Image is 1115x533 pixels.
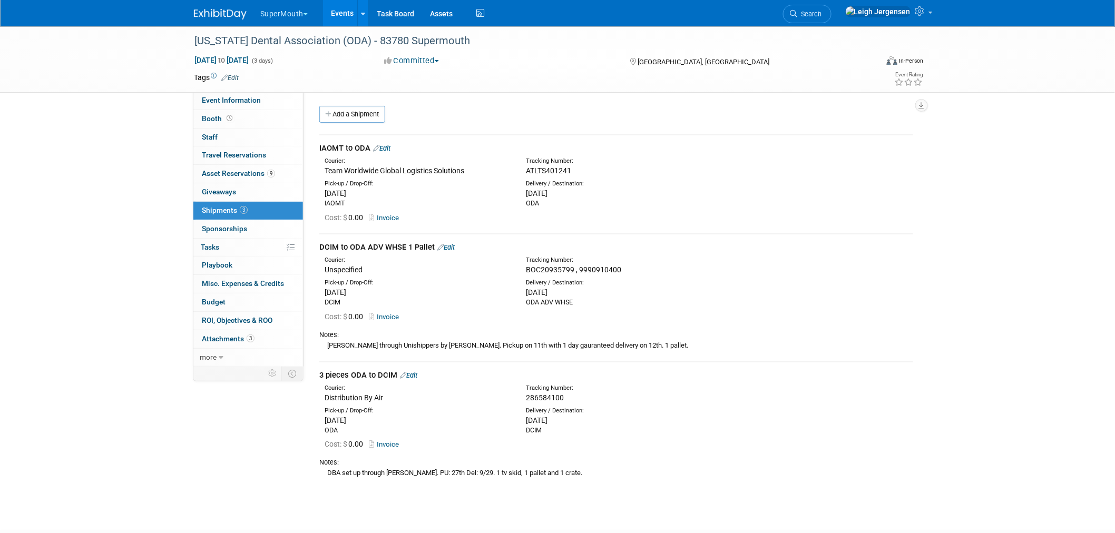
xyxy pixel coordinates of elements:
span: Playbook [202,261,232,269]
a: Playbook [193,256,303,274]
div: [DATE] [325,415,510,426]
div: [DATE] [526,188,711,199]
td: Tags [194,72,239,83]
span: to [217,56,227,64]
div: Tracking Number: [526,384,762,392]
span: 0.00 [325,440,367,448]
span: Travel Reservations [202,151,266,159]
a: Giveaways [193,183,303,201]
a: Invoice [369,440,403,448]
div: IAOMT [325,199,510,208]
a: Booth [193,110,303,128]
a: Edit [221,74,239,82]
div: DCIM [325,298,510,307]
div: ODA [325,426,510,435]
span: ATLTS401241 [526,166,571,175]
span: ROI, Objectives & ROO [202,316,272,324]
div: Courier: [325,384,510,392]
div: [DATE] [325,188,510,199]
span: 0.00 [325,213,367,222]
a: Event Information [193,92,303,110]
span: Staff [202,133,218,141]
div: [PERSON_NAME] through Unishippers by [PERSON_NAME]. Pickup on 11th with 1 day gauranteed delivery... [319,340,913,351]
div: DCIM to ODA ADV WHSE 1 Pallet [319,242,913,253]
span: 3 [240,206,248,214]
span: Tasks [201,243,219,251]
div: Delivery / Destination: [526,180,711,188]
div: Pick-up / Drop-Off: [325,180,510,188]
a: Search [783,5,832,23]
div: Notes: [319,330,913,340]
a: Edit [373,144,390,152]
div: ODA [526,199,711,208]
div: Delivery / Destination: [526,279,711,287]
div: ODA ADV WHSE [526,298,711,307]
span: [DATE] [DATE] [194,55,249,65]
span: Sponsorships [202,224,247,233]
span: [GEOGRAPHIC_DATA], [GEOGRAPHIC_DATA] [638,58,769,66]
div: 3 pieces ODA to DCIM [319,370,913,381]
div: DCIM [526,426,711,435]
a: Add a Shipment [319,106,385,123]
a: Edit [437,243,455,251]
div: Event Rating [895,72,923,77]
a: Shipments3 [193,202,303,220]
div: Unspecified [325,264,510,275]
div: Courier: [325,256,510,264]
div: Distribution By Air [325,392,510,403]
span: (3 days) [251,57,273,64]
span: Attachments [202,334,255,343]
span: Booth [202,114,234,123]
span: 286584100 [526,393,564,402]
span: Cost: $ [325,213,348,222]
span: BOC20935799 , 9990910400 [526,265,621,274]
a: ROI, Objectives & ROO [193,312,303,330]
span: Search [797,10,821,18]
div: [DATE] [325,287,510,298]
span: 3 [247,334,255,342]
div: Notes: [319,458,913,467]
div: Courier: [325,157,510,165]
span: 0.00 [325,312,367,321]
a: more [193,349,303,367]
div: IAOMT to ODA [319,143,913,154]
div: [DATE] [526,415,711,426]
div: DBA set up through [PERSON_NAME]. PU: 27th Del: 9/29. 1 tv skid, 1 pallet and 1 crate. [319,467,913,478]
div: Pick-up / Drop-Off: [325,407,510,415]
a: Invoice [369,214,403,222]
a: Asset Reservations9 [193,165,303,183]
a: Edit [400,371,417,379]
a: Staff [193,129,303,146]
span: Cost: $ [325,440,348,448]
span: Cost: $ [325,312,348,321]
span: Event Information [202,96,261,104]
img: ExhibitDay [194,9,247,19]
button: Committed [380,55,443,66]
div: Tracking Number: [526,157,762,165]
img: Format-Inperson.png [887,56,897,65]
span: 9 [267,170,275,177]
a: Sponsorships [193,220,303,238]
span: Misc. Expenses & Credits [202,279,284,288]
a: Tasks [193,239,303,256]
div: Team Worldwide Global Logistics Solutions [325,165,510,176]
div: Event Format [815,55,924,71]
img: Leigh Jergensen [845,6,911,17]
a: Misc. Expenses & Credits [193,275,303,293]
span: Booth not reserved yet [224,114,234,122]
span: Asset Reservations [202,169,275,177]
span: more [200,353,217,361]
div: [US_STATE] Dental Association (ODA) - 83780 Supermouth [191,32,862,51]
td: Personalize Event Tab Strip [263,367,282,380]
a: Budget [193,293,303,311]
span: Budget [202,298,226,306]
span: Shipments [202,206,248,214]
div: Delivery / Destination: [526,407,711,415]
td: Toggle Event Tabs [282,367,304,380]
div: Tracking Number: [526,256,762,264]
div: [DATE] [526,287,711,298]
span: Giveaways [202,187,236,196]
div: In-Person [899,57,924,65]
div: Pick-up / Drop-Off: [325,279,510,287]
a: Invoice [369,313,403,321]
